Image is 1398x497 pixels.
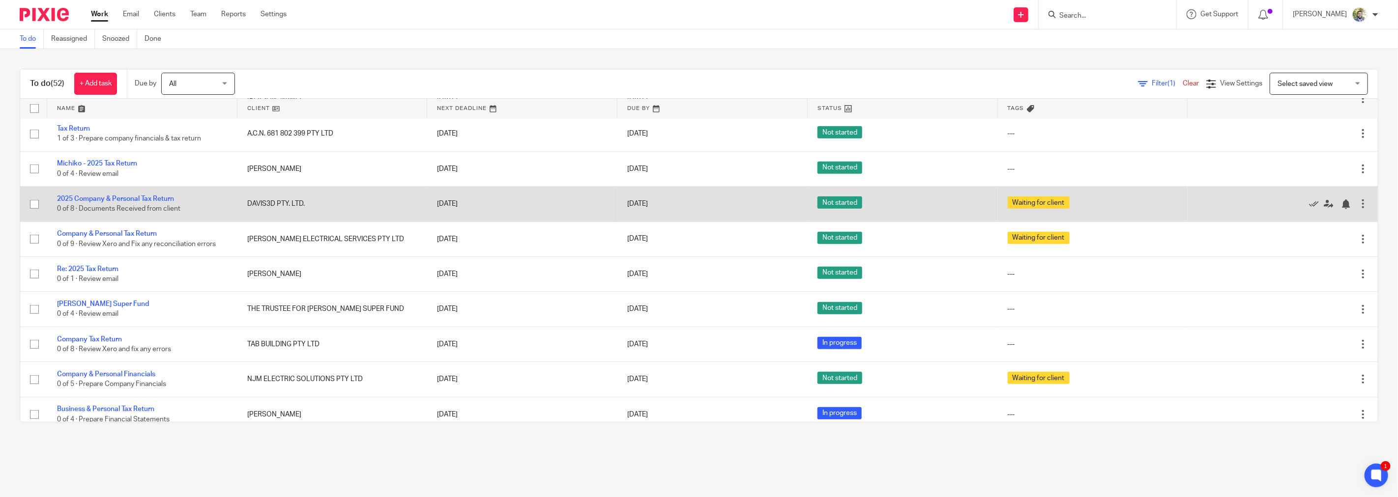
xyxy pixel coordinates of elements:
[57,125,90,132] a: Tax Return
[135,79,156,88] p: Due by
[237,292,428,327] td: THE TRUSTEE FOR [PERSON_NAME] SUPER FUND
[57,406,154,413] a: Business & Personal Tax Return
[627,376,648,383] span: [DATE]
[74,73,117,95] a: + Add task
[51,80,64,87] span: (52)
[1008,269,1178,279] div: ---
[57,371,155,378] a: Company & Personal Financials
[237,327,428,361] td: TAB BUILDING PTY LTD
[817,302,862,314] span: Not started
[1008,410,1178,419] div: ---
[102,29,137,49] a: Snoozed
[221,9,246,19] a: Reports
[817,232,862,244] span: Not started
[237,397,428,432] td: [PERSON_NAME]
[627,411,648,418] span: [DATE]
[427,116,617,151] td: [DATE]
[427,292,617,327] td: [DATE]
[57,346,171,353] span: 0 of 8 · Review Xero and fix any errors
[57,205,180,212] span: 0 of 8 · Documents Received from client
[627,306,648,313] span: [DATE]
[1167,80,1175,87] span: (1)
[237,187,428,221] td: DAVIS3D PTY. LTD.
[427,397,617,432] td: [DATE]
[627,236,648,243] span: [DATE]
[237,116,428,151] td: A.C.N. 681 802 399 PTY LTD
[1058,12,1147,21] input: Search
[627,130,648,137] span: [DATE]
[1008,129,1178,138] div: ---
[51,29,95,49] a: Reassigned
[237,362,428,397] td: NJM ELECTRIC SOLUTIONS PTY LTD
[57,195,174,202] a: 2025 Company & Personal Tax Return
[1220,80,1262,87] span: View Settings
[57,160,137,167] a: Michiko - 2025 Tax Return
[237,256,428,291] td: [PERSON_NAME]
[1278,81,1333,87] span: Select saved view
[57,336,122,343] a: Company Tax Return
[169,81,176,87] span: All
[817,196,862,209] span: Not started
[1008,372,1070,384] span: Waiting for client
[57,241,216,248] span: 0 of 9 · Review Xero and Fix any reconciliation errors
[1008,339,1178,349] div: ---
[20,29,44,49] a: To do
[817,267,862,279] span: Not started
[627,200,648,207] span: [DATE]
[123,9,139,19] a: Email
[57,416,170,423] span: 0 of 4 · Prepare Financial Statements
[817,337,862,349] span: In progress
[57,170,118,177] span: 0 of 4 · Review email
[427,151,617,186] td: [DATE]
[154,9,175,19] a: Clients
[1152,80,1183,87] span: Filter
[57,311,118,318] span: 0 of 4 · Review email
[57,276,118,282] span: 0 of 1 · Review email
[20,8,69,21] img: Pixie
[1008,304,1178,314] div: ---
[1008,164,1178,174] div: ---
[1352,7,1368,23] img: IMG_1641.jpg
[427,362,617,397] td: [DATE]
[261,9,287,19] a: Settings
[1008,106,1024,111] span: Tags
[627,341,648,348] span: [DATE]
[427,327,617,361] td: [DATE]
[1200,11,1238,18] span: Get Support
[237,151,428,186] td: [PERSON_NAME]
[57,301,149,307] a: [PERSON_NAME] Super Fund
[1008,196,1070,209] span: Waiting for client
[190,9,206,19] a: Team
[57,381,166,388] span: 0 of 5 · Prepare Company Financials
[237,221,428,256] td: [PERSON_NAME] ELECTRICAL SERVICES PTY LTD
[57,266,118,273] a: Re: 2025 Tax Return
[427,221,617,256] td: [DATE]
[1309,199,1324,209] a: Mark as done
[1293,9,1347,19] p: [PERSON_NAME]
[817,126,862,138] span: Not started
[427,187,617,221] td: [DATE]
[627,166,648,172] span: [DATE]
[817,162,862,174] span: Not started
[817,372,862,384] span: Not started
[427,256,617,291] td: [DATE]
[1381,461,1391,471] div: 1
[817,407,862,419] span: In progress
[627,271,648,277] span: [DATE]
[145,29,169,49] a: Done
[1183,80,1199,87] a: Clear
[57,136,201,142] span: 1 of 3 · Prepare company financials & tax return
[1008,232,1070,244] span: Waiting for client
[30,79,64,89] h1: To do
[57,230,157,237] a: Company & Personal Tax Return
[91,9,108,19] a: Work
